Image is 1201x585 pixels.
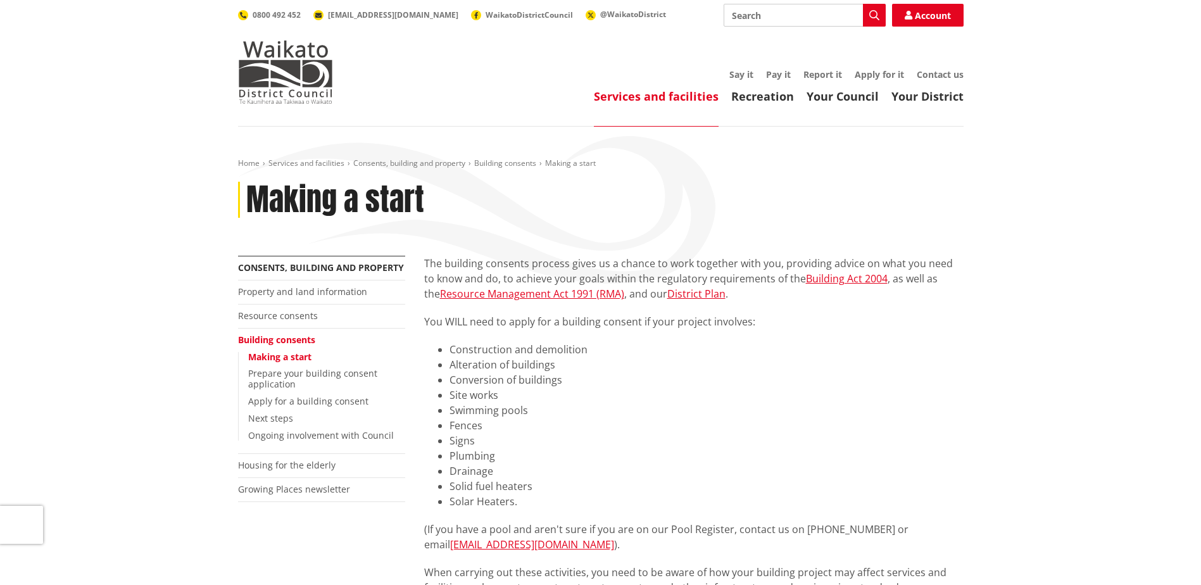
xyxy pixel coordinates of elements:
a: Growing Places newsletter [238,483,350,495]
li: Construction and demolition [450,342,964,357]
a: District Plan [667,287,726,301]
a: Ongoing involvement with Council [248,429,394,441]
a: Prepare your building consent application [248,367,377,390]
h1: Making a start [246,182,424,218]
a: Services and facilities [594,89,719,104]
a: Resource consents [238,310,318,322]
a: @WaikatoDistrict [586,9,666,20]
a: Making a start [248,351,311,363]
span: [EMAIL_ADDRESS][DOMAIN_NAME] [328,9,458,20]
li: Drainage [450,463,964,479]
a: Building consents [238,334,315,346]
a: Building Act 2004 [806,272,888,286]
a: Say it [729,68,753,80]
li: Swimming pools [450,403,964,418]
a: Next steps [248,412,293,424]
p: (If you have a pool and aren't sure if you are on our Pool Register, contact us on [PHONE_NUMBER]... [424,522,964,552]
li: Site works [450,387,964,403]
a: Services and facilities [268,158,344,168]
a: [EMAIL_ADDRESS][DOMAIN_NAME] [313,9,458,20]
a: Home [238,158,260,168]
li: Plumbing [450,448,964,463]
p: You WILL need to apply for a building consent if your project involves: [424,314,964,329]
img: Waikato District Council - Te Kaunihera aa Takiwaa o Waikato [238,41,333,104]
a: Account [892,4,964,27]
a: Property and land information [238,286,367,298]
span: WaikatoDistrictCouncil [486,9,573,20]
span: 0800 492 452 [253,9,301,20]
a: [EMAIL_ADDRESS][DOMAIN_NAME] [450,538,614,551]
a: Resource Management Act 1991 (RMA) [440,287,624,301]
input: Search input [724,4,886,27]
span: @WaikatoDistrict [600,9,666,20]
a: Apply for it [855,68,904,80]
a: 0800 492 452 [238,9,301,20]
li: Signs [450,433,964,448]
nav: breadcrumb [238,158,964,169]
li: Conversion of buildings [450,372,964,387]
li: Solid fuel heaters [450,479,964,494]
a: Report it [803,68,842,80]
a: Your District [891,89,964,104]
a: Consents, building and property [238,261,404,274]
span: Making a start [545,158,596,168]
a: Housing for the elderly [238,459,336,471]
li: Alteration of buildings [450,357,964,372]
a: Building consents [474,158,536,168]
a: Contact us [917,68,964,80]
a: Your Council [807,89,879,104]
a: Consents, building and property [353,158,465,168]
a: Apply for a building consent [248,395,368,407]
a: Recreation [731,89,794,104]
a: WaikatoDistrictCouncil [471,9,573,20]
li: Solar Heaters. [450,494,964,509]
p: The building consents process gives us a chance to work together with you, providing advice on wh... [424,256,964,301]
li: Fences [450,418,964,433]
a: Pay it [766,68,791,80]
